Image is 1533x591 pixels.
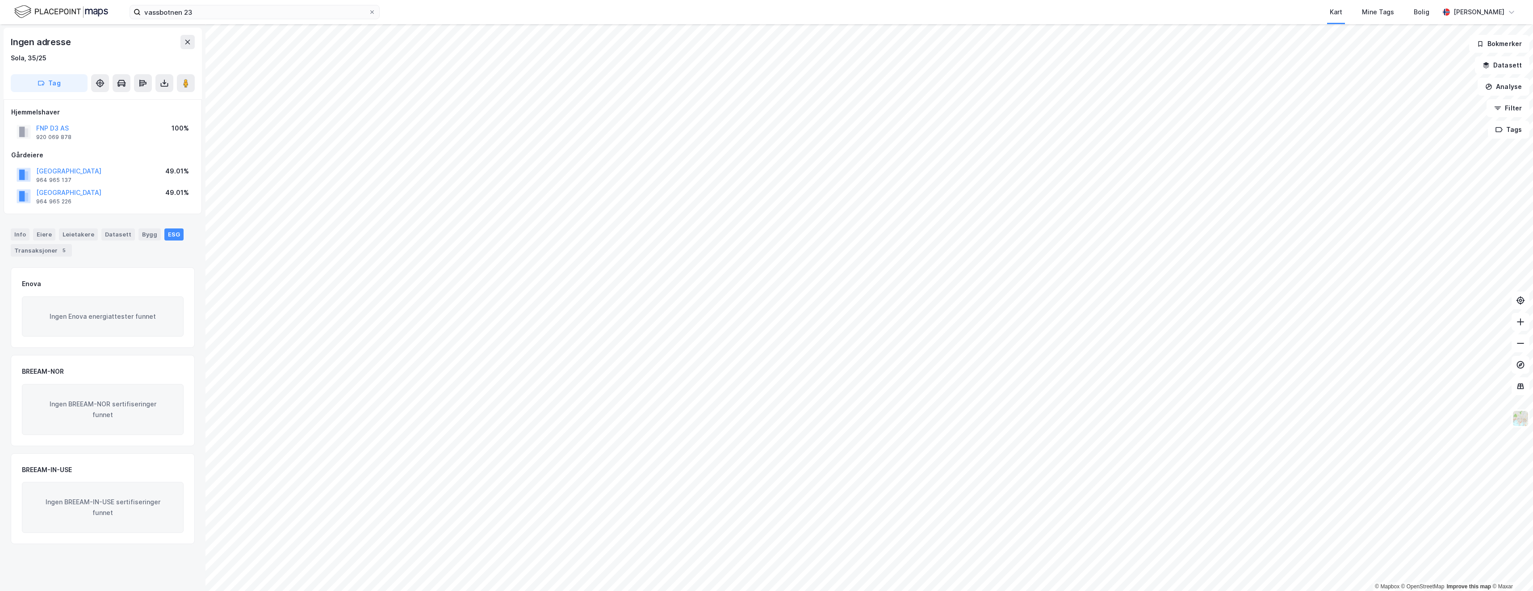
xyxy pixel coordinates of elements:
[1488,121,1529,139] button: Tags
[11,35,72,49] div: Ingen adresse
[101,228,135,240] div: Datasett
[36,177,71,184] div: 964 965 137
[172,123,189,134] div: 100%
[22,384,184,435] div: Ingen BREEAM-NOR sertifiseringer funnet
[1487,99,1529,117] button: Filter
[33,228,55,240] div: Eiere
[22,366,64,377] div: BREEAM-NOR
[1475,56,1529,74] button: Datasett
[59,228,98,240] div: Leietakere
[11,107,194,118] div: Hjemmelshaver
[11,228,29,240] div: Info
[1512,410,1529,427] img: Z
[22,464,72,475] div: BREEAM-IN-USE
[1478,78,1529,96] button: Analyse
[141,5,369,19] input: Søk på adresse, matrikkel, gårdeiere, leietakere eller personer
[138,228,161,240] div: Bygg
[11,244,72,257] div: Transaksjoner
[1447,583,1491,590] a: Improve this map
[1414,7,1429,17] div: Bolig
[1453,7,1504,17] div: [PERSON_NAME]
[165,166,189,177] div: 49.01%
[22,296,184,337] div: Ingen Enova energiattester funnet
[36,134,71,141] div: 920 069 878
[165,187,189,198] div: 49.01%
[14,4,108,20] img: logo.f888ab2527a4732fd821a326f86c7f29.svg
[22,482,184,533] div: Ingen BREEAM-IN-USE sertifiseringer funnet
[1362,7,1394,17] div: Mine Tags
[1488,548,1533,591] div: Kontrollprogram for chat
[1375,583,1399,590] a: Mapbox
[22,279,41,289] div: Enova
[1488,548,1533,591] iframe: Chat Widget
[11,74,88,92] button: Tag
[1469,35,1529,53] button: Bokmerker
[59,246,68,255] div: 5
[1401,583,1445,590] a: OpenStreetMap
[11,53,46,63] div: Sola, 35/25
[11,150,194,160] div: Gårdeiere
[164,228,184,240] div: ESG
[36,198,71,205] div: 964 965 226
[1330,7,1342,17] div: Kart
